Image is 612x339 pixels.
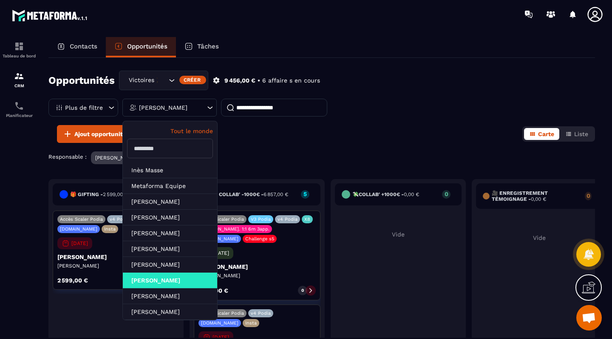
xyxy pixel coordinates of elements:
p: Plus de filtre [65,105,103,111]
button: Liste [560,128,593,140]
li: [PERSON_NAME] [123,210,217,225]
li: [PERSON_NAME] [123,288,217,304]
span: Liste [574,131,588,137]
a: Ouvrir le chat [576,305,602,330]
p: [DOMAIN_NAME] [60,226,97,232]
a: formationformationTableau de bord [2,35,36,65]
p: Accès Scaler Podia [60,217,103,222]
p: Accès Scaler Podia [201,311,244,316]
p: [DATE] [71,240,88,246]
a: Contacts [48,37,106,57]
img: formation [14,71,24,81]
img: logo [12,8,88,23]
p: Vide [476,234,603,241]
p: • [258,77,260,85]
p: [PERSON_NAME] [95,155,137,161]
p: Tout le monde [127,128,213,134]
a: Tâches [176,37,227,57]
div: Créer [179,76,206,84]
p: V3 Podia [251,217,271,222]
input: Search for option [158,76,167,85]
p: 5 [301,191,309,197]
p: Insta [245,320,257,326]
p: v4 Podia [110,217,130,222]
button: Carte [524,128,559,140]
p: [PERSON_NAME] [198,272,316,279]
p: Opportunités [127,43,167,50]
p: 2 599,00 € [57,277,88,283]
li: Metaforma Equipe [123,178,217,194]
span: 0,00 € [404,191,419,197]
span: Victoires 🎉 [127,76,158,85]
a: Opportunités [106,37,176,57]
img: formation [14,41,24,51]
li: [PERSON_NAME] [123,304,217,320]
li: [PERSON_NAME] [123,194,217,210]
h2: Opportunités [48,72,115,89]
li: Inès Masse [123,162,217,178]
p: Accès Scaler Podia [201,217,244,222]
li: [PERSON_NAME] [123,257,217,273]
p: 0 [585,193,592,199]
p: 9 456,00 € [224,77,255,85]
p: [PERSON_NAME] [139,105,187,111]
span: Ajout opportunité [74,130,126,138]
p: Insta [104,226,116,232]
li: [PERSON_NAME] [123,225,217,241]
button: Ajout opportunité [57,125,132,143]
a: formationformationCRM [2,65,36,94]
div: Search for option [119,71,208,90]
p: v4 Podia [278,217,297,222]
p: Tâches [197,43,219,50]
li: [PERSON_NAME] [123,241,217,257]
p: 0 [301,288,304,293]
p: v4 Podia [251,311,271,316]
h6: 🎥 Enregistrement témoignage - [492,190,581,202]
a: schedulerschedulerPlanificateur [2,94,36,124]
span: 2 599,00 € [103,191,128,197]
h6: 💸Collab' +1000€ - [352,191,419,197]
p: [PERSON_NAME] [57,262,175,269]
p: [DOMAIN_NAME] [201,320,238,326]
li: [PERSON_NAME] [123,273,217,288]
h6: 🌸 Collab' -1000€ - [211,191,288,197]
h6: 🎁 Gifting - [70,191,128,197]
p: Planificateur [2,113,36,118]
p: [DATE] [212,250,229,256]
p: [PERSON_NAME] [57,254,175,260]
p: Tableau de bord [2,54,36,58]
p: Vide [335,231,462,238]
p: CRM [2,83,36,88]
span: 0,00 € [531,196,546,202]
p: [PERSON_NAME]. 1:1 6m 3app. [201,226,269,232]
p: [DOMAIN_NAME] [201,236,238,242]
p: 0 [442,191,450,197]
p: Responsable : [48,154,87,160]
p: X8 [304,217,310,222]
p: Challenge s5 [245,236,274,242]
img: scheduler [14,101,24,111]
p: [PERSON_NAME] [198,263,316,270]
span: 6 857,00 € [263,191,288,197]
span: Carte [538,131,554,137]
p: Contacts [70,43,97,50]
p: 6 affaire s en cours [262,77,320,85]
